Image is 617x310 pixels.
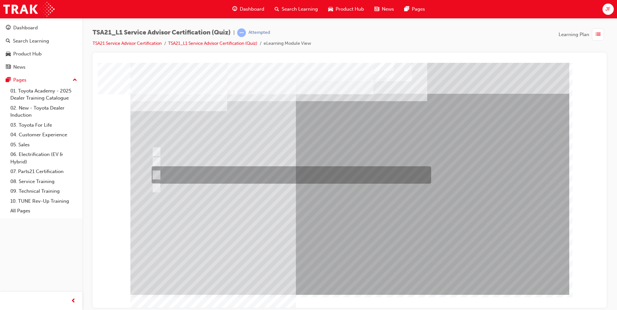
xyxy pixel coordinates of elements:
[248,30,270,36] div: Attempted
[275,5,279,13] span: search-icon
[8,103,80,120] a: 02. New - Toyota Dealer Induction
[323,3,369,16] a: car-iconProduct Hub
[8,150,80,167] a: 06. Electrification (EV & Hybrid)
[8,130,80,140] a: 04. Customer Experience
[8,177,80,187] a: 08. Service Training
[3,35,80,47] a: Search Learning
[3,21,80,74] button: DashboardSearch LearningProduct HubNews
[6,38,10,44] span: search-icon
[13,37,49,45] div: Search Learning
[13,50,42,58] div: Product Hub
[3,74,80,86] button: Pages
[374,5,379,13] span: news-icon
[8,86,80,103] a: 01. Toyota Academy - 2025 Dealer Training Catalogue
[93,41,162,46] a: TSA21 Service Advisor Certification
[237,28,246,37] span: learningRecordVerb_ATTEMPT-icon
[404,5,409,13] span: pages-icon
[369,3,399,16] a: news-iconNews
[336,5,364,13] span: Product Hub
[13,63,25,71] div: News
[8,167,80,177] a: 07. Parts21 Certification
[232,5,237,13] span: guage-icon
[8,120,80,130] a: 03. Toyota For Life
[269,3,323,16] a: search-iconSearch Learning
[71,297,76,305] span: prev-icon
[602,4,614,15] button: JF
[3,2,55,16] img: Trak
[559,28,607,41] button: Learning Plan
[8,140,80,150] a: 05. Sales
[3,61,80,73] a: News
[227,3,269,16] a: guage-iconDashboard
[596,31,601,39] span: list-icon
[399,3,430,16] a: pages-iconPages
[6,77,11,83] span: pages-icon
[605,5,611,13] span: JF
[13,76,26,84] div: Pages
[168,41,257,46] a: TSA21_L1 Service Advisor Certification (Quiz)
[8,196,80,206] a: 10. TUNE Rev-Up Training
[8,206,80,216] a: All Pages
[328,5,333,13] span: car-icon
[3,48,80,60] a: Product Hub
[412,5,425,13] span: Pages
[13,24,38,32] div: Dashboard
[6,64,11,70] span: news-icon
[382,5,394,13] span: News
[240,5,264,13] span: Dashboard
[6,25,11,31] span: guage-icon
[93,29,231,36] span: TSA21_L1 Service Advisor Certification (Quiz)
[6,51,11,57] span: car-icon
[559,31,589,38] span: Learning Plan
[233,29,235,36] span: |
[264,40,311,47] li: eLearning Module View
[8,186,80,196] a: 09. Technical Training
[282,5,318,13] span: Search Learning
[3,22,80,34] a: Dashboard
[73,76,77,84] span: up-icon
